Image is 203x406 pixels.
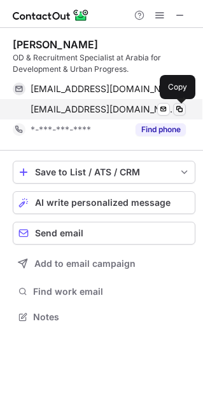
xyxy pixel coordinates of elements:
[31,104,176,115] span: [EMAIL_ADDRESS][DOMAIN_NAME]
[31,83,176,95] span: [EMAIL_ADDRESS][DOMAIN_NAME]
[13,8,89,23] img: ContactOut v5.3.10
[33,311,190,323] span: Notes
[13,52,195,75] div: OD & Recruitment Specialist at Arabia for Development & Urban Progress.
[13,38,98,51] div: [PERSON_NAME]
[13,222,195,245] button: Send email
[34,259,136,269] span: Add to email campaign
[13,161,195,184] button: save-profile-one-click
[13,191,195,214] button: AI write personalized message
[13,252,195,275] button: Add to email campaign
[13,308,195,326] button: Notes
[33,286,190,297] span: Find work email
[136,123,186,136] button: Reveal Button
[35,167,173,177] div: Save to List / ATS / CRM
[35,228,83,238] span: Send email
[35,198,171,208] span: AI write personalized message
[13,283,195,301] button: Find work email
